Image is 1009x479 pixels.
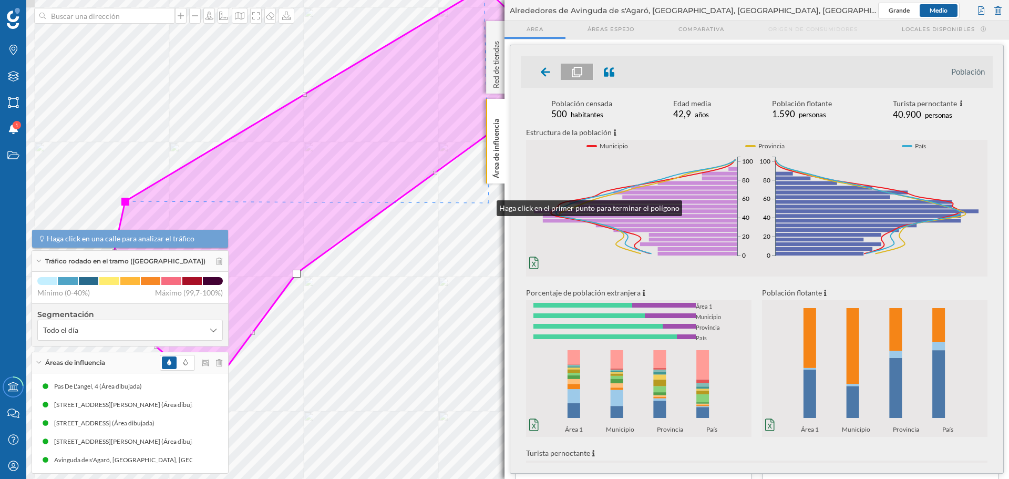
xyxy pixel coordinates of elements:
[54,381,147,392] div: Pas De L'angel, 4 (Área dibujada)
[47,233,194,244] span: Haga click en una calle para analizar el tráfico
[772,108,795,119] span: 1.590
[842,424,873,437] span: Municipio
[588,25,634,33] span: Áreas espejo
[706,424,720,437] span: País
[893,424,922,437] span: Provincia
[45,358,105,368] span: Áreas de influencia
[889,6,910,14] span: Grande
[893,109,921,120] span: 40.900
[763,176,770,184] text: 80
[52,436,207,447] div: [STREET_ADDRESS][PERSON_NAME] (Área dibujada)
[742,213,749,221] text: 40
[902,25,975,33] span: Locales disponibles
[930,6,948,14] span: Medio
[497,200,682,216] div: Haga click en el primer punto para terminar el polígono
[54,400,209,410] div: [STREET_ADDRESS][PERSON_NAME] (Área dibujada)
[767,251,770,259] text: 0
[565,424,586,437] span: Área 1
[657,424,686,437] span: Provincia
[551,108,567,119] span: 500
[759,157,770,165] text: 100
[925,111,952,119] span: personas
[763,195,770,203] text: 60
[772,98,832,109] div: Población flotante
[491,37,501,88] p: Red de tiendas
[763,213,770,221] text: 40
[7,8,20,29] img: Geoblink Logo
[551,98,612,109] div: Población censada
[951,66,985,77] li: Población
[758,141,785,151] span: Provincia
[742,157,753,165] text: 100
[606,424,637,437] span: Municipio
[768,25,858,33] span: Origen de consumidores
[21,7,58,17] span: Soporte
[915,141,926,151] span: País
[600,141,628,151] span: Municipio
[526,447,987,458] p: Turista pernoctante
[678,25,724,33] span: Comparativa
[673,98,711,109] div: Edad media
[526,127,987,138] p: Estructura de la población
[799,110,826,119] span: personas
[43,325,78,335] span: Todo el día
[673,108,691,119] span: 42,9
[942,424,956,437] span: País
[37,309,223,320] h4: Segmentación
[695,110,709,119] span: años
[762,287,987,298] p: Población flotante
[801,424,822,437] span: Área 1
[15,120,18,130] span: 1
[571,110,603,119] span: habitantes
[742,176,749,184] text: 80
[54,418,160,429] div: [STREET_ADDRESS] (Área dibujada)
[37,288,90,298] span: Mínimo (0-40%)
[510,5,878,16] span: Alrededores de Avinguda de s'Agaró, [GEOGRAPHIC_DATA], [GEOGRAPHIC_DATA], [GEOGRAPHIC_DATA]
[526,287,751,298] p: Porcentaje de población extranjera
[155,288,223,298] span: Máximo (99,7-100%)
[763,232,770,240] text: 20
[527,25,543,33] span: Area
[893,98,963,109] div: Turista pernoctante
[742,232,749,240] text: 20
[742,251,746,259] text: 0
[742,195,749,203] text: 60
[491,115,501,178] p: Área de influencia
[45,257,205,266] span: Tráfico rodado en el tramo ([GEOGRAPHIC_DATA])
